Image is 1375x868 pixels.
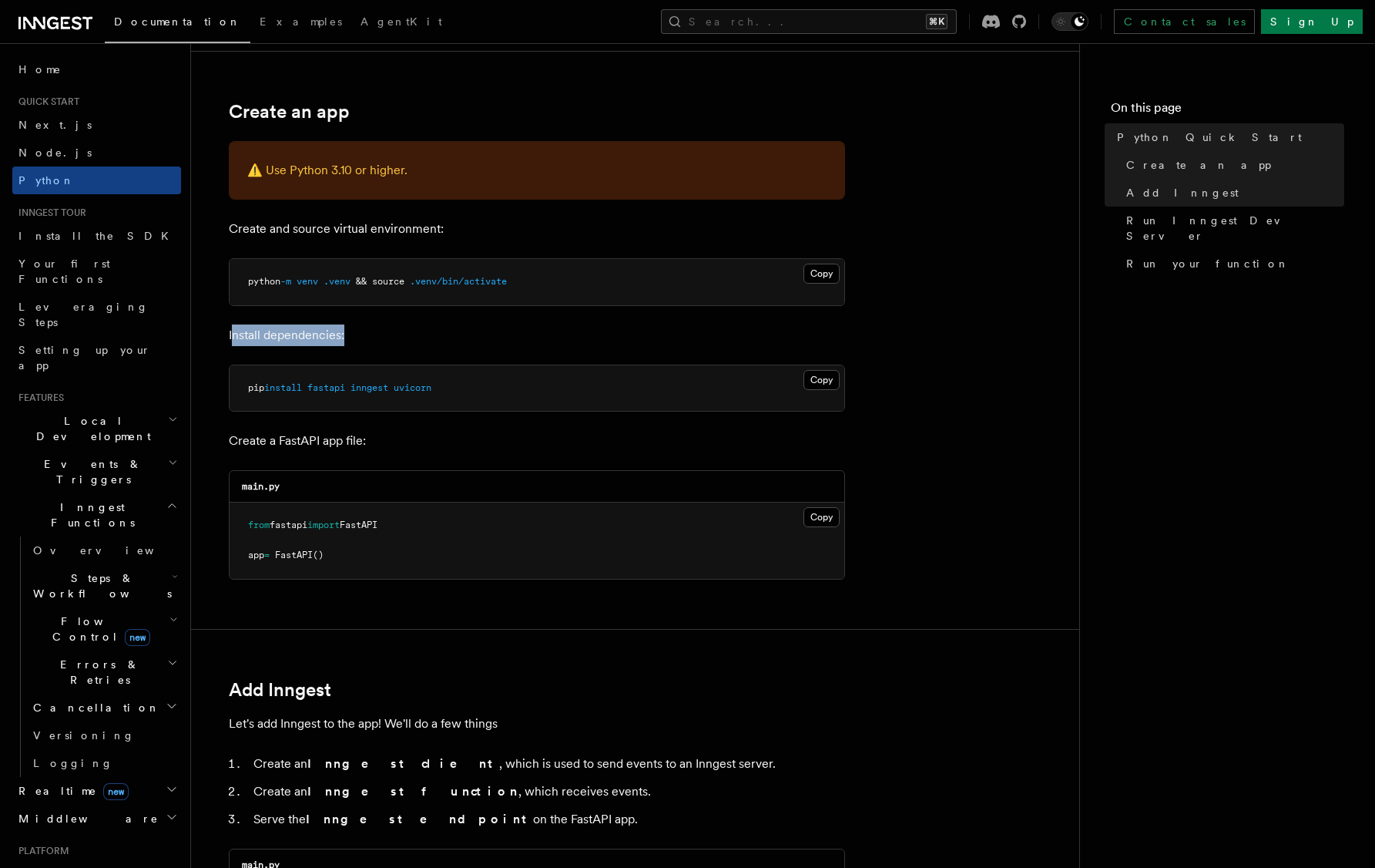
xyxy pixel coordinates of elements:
a: AgentKit [351,5,451,42]
span: AgentKit [361,15,442,28]
a: Create an app [1120,151,1344,179]
a: Install the SDK [12,222,181,250]
span: fastapi [270,520,307,530]
button: Copy [803,264,840,284]
button: Realtimenew [12,777,181,805]
button: Copy [803,507,840,527]
a: Leveraging Steps [12,293,181,336]
span: FastAPI [275,550,313,560]
span: uvicorn [394,382,431,393]
span: Versioning [33,729,135,742]
span: python [248,276,280,287]
span: from [248,520,270,530]
span: .venv [324,276,350,287]
a: Next.js [12,111,181,139]
a: Sign Up [1261,9,1363,34]
p: Create and source virtual environment: [229,218,845,240]
span: Inngest tour [12,207,86,219]
button: Local Development [12,407,181,450]
span: = [264,550,270,560]
a: Node.js [12,139,181,167]
button: Copy [803,370,840,390]
span: Install the SDK [18,230,178,242]
span: new [103,783,129,800]
span: Documentation [114,15,241,28]
span: source [372,276,404,287]
span: Events & Triggers [12,456,168,487]
a: Setting up your app [12,336,181,379]
span: .venv/bin/activate [410,276,507,287]
kbd: ⌘K [926,14,947,29]
button: Cancellation [27,694,181,722]
span: pip [248,382,264,393]
code: main.py [242,481,280,492]
h4: On this page [1111,99,1344,123]
a: Versioning [27,722,181,749]
span: Python Quick Start [1117,130,1302,145]
span: Your first Functions [18,257,110,285]
span: Cancellation [27,700,160,715]
span: install [264,382,302,393]
li: Serve the on the FastAPI app. [249,809,845,830]
span: Next.js [18,119,92,131]
a: Documentation [105,5,250,43]
span: Add Inngest [1126,185,1239,200]
a: Contact sales [1114,9,1255,34]
button: Events & Triggers [12,450,181,493]
li: Create an , which is used to send events to an Inngest server. [249,753,845,775]
a: Overview [27,537,181,564]
span: Realtime [12,783,129,799]
span: && [356,276,367,287]
a: Run Inngest Dev Server [1120,207,1344,250]
span: new [125,629,150,646]
button: Search...⌘K [661,9,957,34]
a: Logging [27,749,181,777]
strong: Inngest endpoint [306,812,533,826]
a: Run your function [1120,250,1344,278]
a: Add Inngest [229,679,331,701]
button: Steps & Workflows [27,564,181,607]
p: Create a FastAPI app file: [229,430,845,452]
a: Python [12,167,181,194]
a: Add Inngest [1120,179,1344,207]
div: Inngest Functions [12,537,181,777]
button: Flow Controlnew [27,607,181,651]
span: Errors & Retries [27,657,167,688]
span: Steps & Workflows [27,570,172,601]
button: Middleware [12,805,181,833]
span: Examples [260,15,342,28]
span: venv [297,276,318,287]
span: Inngest Functions [12,500,166,530]
a: Python Quick Start [1111,123,1344,151]
button: Errors & Retries [27,651,181,694]
li: Create an , which receives events. [249,781,845,802]
span: app [248,550,264,560]
span: inngest [350,382,388,393]
span: Leveraging Steps [18,301,149,328]
span: Platform [12,845,69,857]
span: Node.js [18,146,92,159]
span: Run your function [1126,256,1289,271]
a: Examples [250,5,351,42]
strong: Inngest function [307,784,518,799]
span: fastapi [307,382,345,393]
a: Create an app [229,101,350,123]
p: ⚠️ Use Python 3.10 or higher. [247,160,827,181]
button: Inngest Functions [12,493,181,537]
button: Toggle dark mode [1051,12,1088,31]
span: Quick start [12,96,79,108]
span: Flow Control [27,614,169,644]
span: Create an app [1126,157,1271,173]
span: Features [12,392,64,404]
a: Home [12,56,181,83]
span: FastAPI [340,520,377,530]
span: Setting up your app [18,344,151,372]
span: Overview [33,544,192,557]
span: import [307,520,340,530]
a: Your first Functions [12,250,181,293]
span: Run Inngest Dev Server [1126,213,1344,244]
span: Logging [33,757,113,769]
span: Local Development [12,413,168,444]
span: Home [18,62,62,77]
span: -m [280,276,291,287]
